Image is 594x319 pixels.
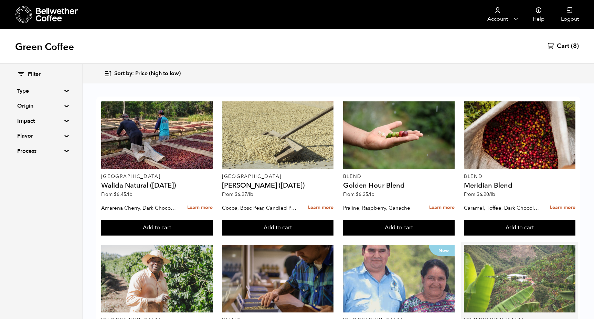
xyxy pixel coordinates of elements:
[343,182,455,189] h4: Golden Hour Blend
[550,200,575,215] a: Learn more
[464,220,575,236] button: Add to cart
[17,102,65,110] summary: Origin
[548,42,579,50] a: Cart (8)
[571,42,579,50] span: (8)
[477,191,479,198] span: $
[464,191,495,198] span: From
[343,203,419,213] p: Praline, Raspberry, Ganache
[222,191,253,198] span: From
[464,203,540,213] p: Caramel, Toffee, Dark Chocolate
[343,245,455,312] a: New
[222,182,333,189] h4: [PERSON_NAME] ([DATE])
[126,191,132,198] span: /lb
[17,117,65,125] summary: Impact
[101,182,213,189] h4: Walida Natural ([DATE])
[343,191,374,198] span: From
[222,203,298,213] p: Cocoa, Bosc Pear, Candied Pecan
[464,174,575,179] p: Blend
[187,200,213,215] a: Learn more
[114,191,132,198] bdi: 6.45
[557,42,569,50] span: Cart
[28,71,41,78] span: Filter
[17,87,65,95] summary: Type
[222,174,333,179] p: [GEOGRAPHIC_DATA]
[101,174,213,179] p: [GEOGRAPHIC_DATA]
[114,70,181,78] span: Sort by: Price (high to low)
[247,191,253,198] span: /lb
[101,203,177,213] p: Amarena Cherry, Dark Chocolate, Hibiscus
[235,191,253,198] bdi: 6.27
[343,174,455,179] p: Blend
[17,132,65,140] summary: Flavor
[477,191,495,198] bdi: 6.20
[343,220,455,236] button: Add to cart
[308,200,333,215] a: Learn more
[222,220,333,236] button: Add to cart
[114,191,117,198] span: $
[429,245,455,256] p: New
[429,200,455,215] a: Learn more
[235,191,237,198] span: $
[356,191,359,198] span: $
[101,191,132,198] span: From
[489,191,495,198] span: /lb
[104,66,181,82] button: Sort by: Price (high to low)
[15,41,74,53] h1: Green Coffee
[17,147,65,155] summary: Process
[368,191,374,198] span: /lb
[464,182,575,189] h4: Meridian Blend
[356,191,374,198] bdi: 6.25
[101,220,213,236] button: Add to cart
